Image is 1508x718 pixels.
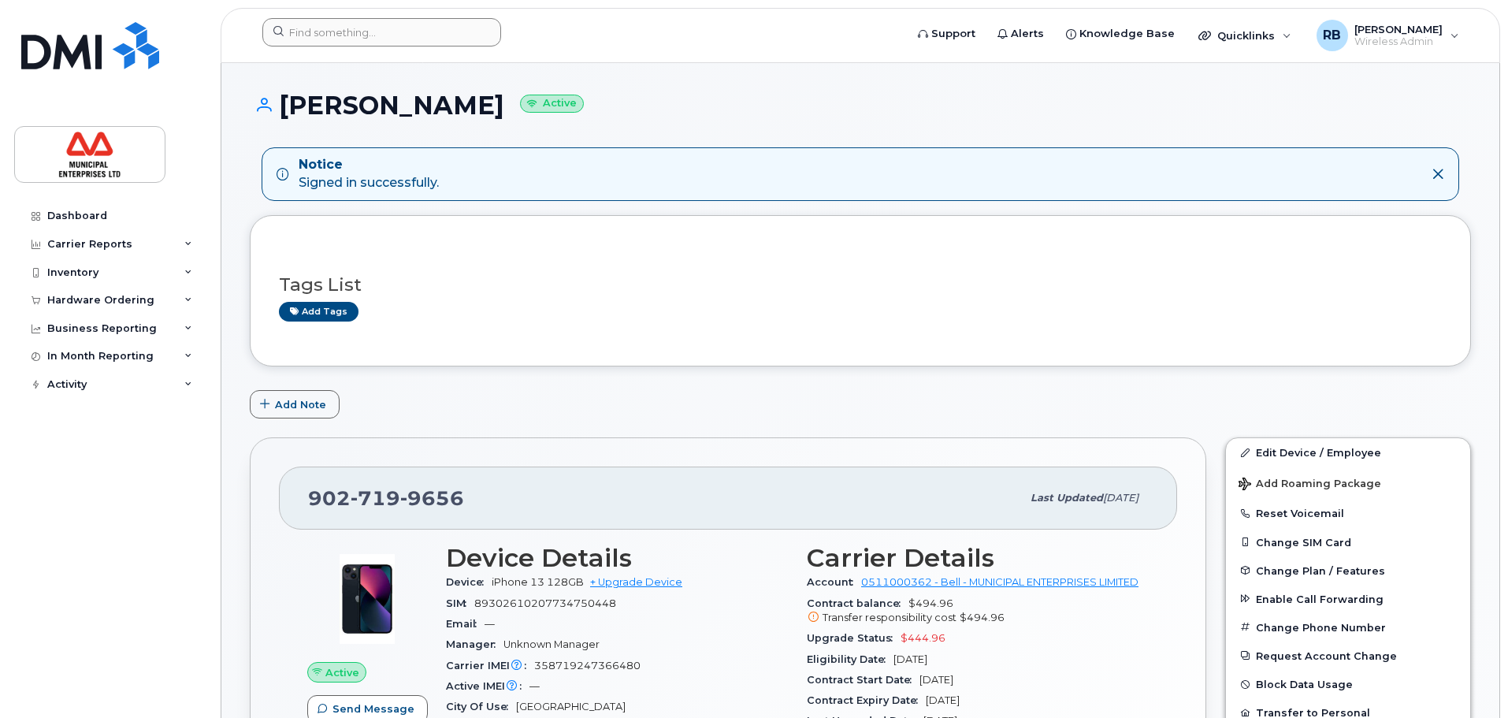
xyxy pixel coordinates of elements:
h1: [PERSON_NAME] [250,91,1471,119]
span: 719 [351,486,400,510]
button: Change Phone Number [1226,613,1470,642]
button: Enable Call Forwarding [1226,585,1470,613]
h3: Device Details [446,544,788,572]
span: 9656 [400,486,464,510]
span: iPhone 13 128GB [492,576,584,588]
span: Last updated [1031,492,1103,504]
span: [DATE] [926,694,960,706]
span: $494.96 [807,597,1149,626]
span: [DATE] [1103,492,1138,504]
span: Add Roaming Package [1239,478,1381,493]
span: Carrier IMEI [446,660,534,671]
span: $494.96 [960,612,1005,623]
a: + Upgrade Device [590,576,682,588]
img: image20231002-3703462-1ig824h.jpeg [320,552,414,646]
span: Contract Start Date [807,674,919,686]
div: Signed in successfully. [299,156,439,192]
button: Block Data Usage [1226,670,1470,698]
button: Change SIM Card [1226,528,1470,556]
span: [DATE] [919,674,953,686]
span: $444.96 [901,632,945,644]
span: City Of Use [446,701,516,712]
span: Send Message [332,701,414,716]
span: Email [446,618,485,630]
span: Unknown Manager [503,638,600,650]
span: [GEOGRAPHIC_DATA] [516,701,626,712]
span: Enable Call Forwarding [1256,593,1384,605]
a: Edit Device / Employee [1226,438,1470,467]
strong: Notice [299,156,439,174]
button: Add Roaming Package [1226,467,1470,499]
span: Contract Expiry Date [807,694,926,706]
span: Active IMEI [446,680,529,692]
a: 0511000362 - Bell - MUNICIPAL ENTERPRISES LIMITED [861,576,1138,588]
span: [DATE] [893,653,927,665]
h3: Tags List [279,275,1442,295]
button: Request Account Change [1226,642,1470,670]
span: 902 [308,486,464,510]
span: Transfer responsibility cost [823,612,956,623]
span: 358719247366480 [534,660,641,671]
span: 89302610207734750448 [474,597,616,609]
h3: Carrier Details [807,544,1149,572]
span: Change Plan / Features [1256,564,1385,576]
span: Add Note [275,397,326,412]
button: Add Note [250,390,340,419]
small: Active [520,95,584,113]
span: Device [446,576,492,588]
span: Contract balance [807,597,908,609]
span: Account [807,576,861,588]
span: Active [325,665,359,680]
span: Manager [446,638,503,650]
span: — [529,680,540,692]
a: Add tags [279,302,358,322]
span: Eligibility Date [807,653,893,665]
span: SIM [446,597,474,609]
span: Upgrade Status [807,632,901,644]
span: — [485,618,495,630]
button: Change Plan / Features [1226,556,1470,585]
button: Reset Voicemail [1226,499,1470,527]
